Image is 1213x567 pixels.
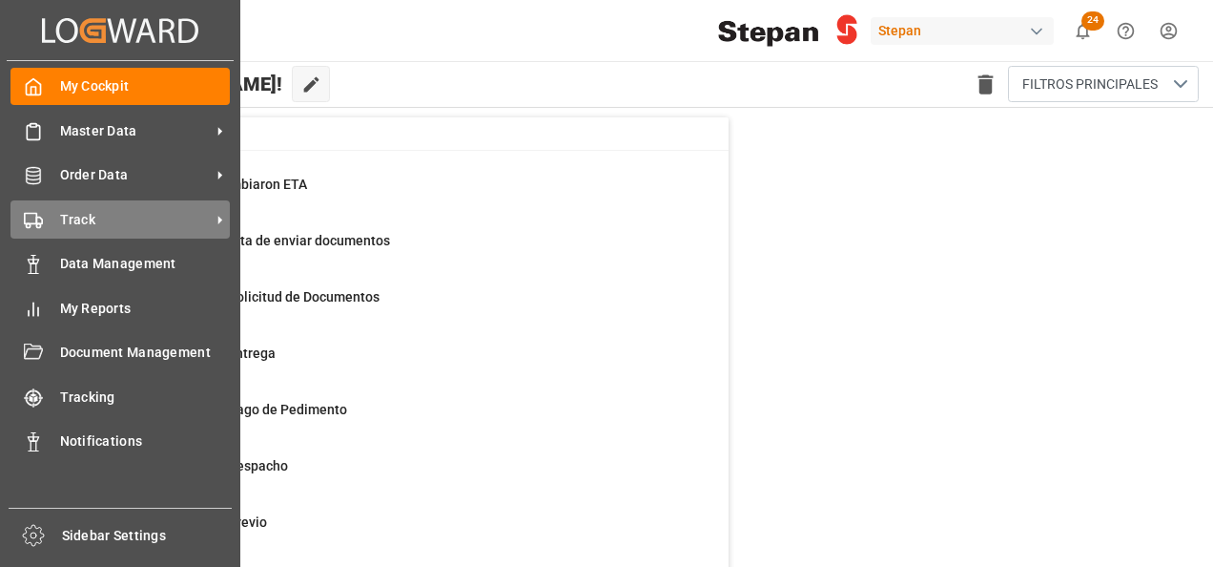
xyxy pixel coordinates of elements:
span: Master Data [60,121,211,141]
a: 0Ordenes que falta de enviar documentosContainer Schema [96,231,705,271]
div: Stepan [871,17,1054,45]
a: Data Management [10,245,230,283]
a: 10Pendiente de DespachoFinal Delivery [96,456,705,496]
a: 51Pendiente de entregaFinal Delivery [96,344,705,384]
span: Ordenes para Solicitud de Documentos [144,289,380,304]
span: Sidebar Settings [62,526,233,546]
span: Order Data [60,165,211,185]
img: Stepan_Company_logo.svg.png_1713531530.png [718,14,857,48]
span: Document Management [60,343,231,363]
span: Ordenes que falta de enviar documentos [144,233,390,248]
span: Pendiente de Pago de Pedimento [144,402,347,417]
button: Stepan [871,12,1061,49]
span: My Cockpit [60,76,231,96]
a: 3Pendiente de Pago de PedimentoFinal Delivery [96,400,705,440]
button: open menu [1008,66,1199,102]
button: show 24 new notifications [1061,10,1104,52]
span: Track [60,210,211,230]
a: My Reports [10,289,230,326]
span: Data Management [60,254,231,274]
span: Tracking [60,388,231,408]
a: 58Ordenes para Solicitud de DocumentosPurchase Orders [96,287,705,327]
a: Document Management [10,334,230,371]
span: 24 [1081,11,1104,31]
a: 641Pendiente de PrevioFinal Delivery [96,513,705,553]
a: Notifications [10,423,230,460]
a: My Cockpit [10,68,230,105]
a: Tracking [10,378,230,415]
button: Help Center [1104,10,1147,52]
a: 40Embarques cambiaron ETAContainer Schema [96,175,705,215]
span: Notifications [60,431,231,451]
span: FILTROS PRINCIPALES [1022,74,1158,94]
span: My Reports [60,299,231,319]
